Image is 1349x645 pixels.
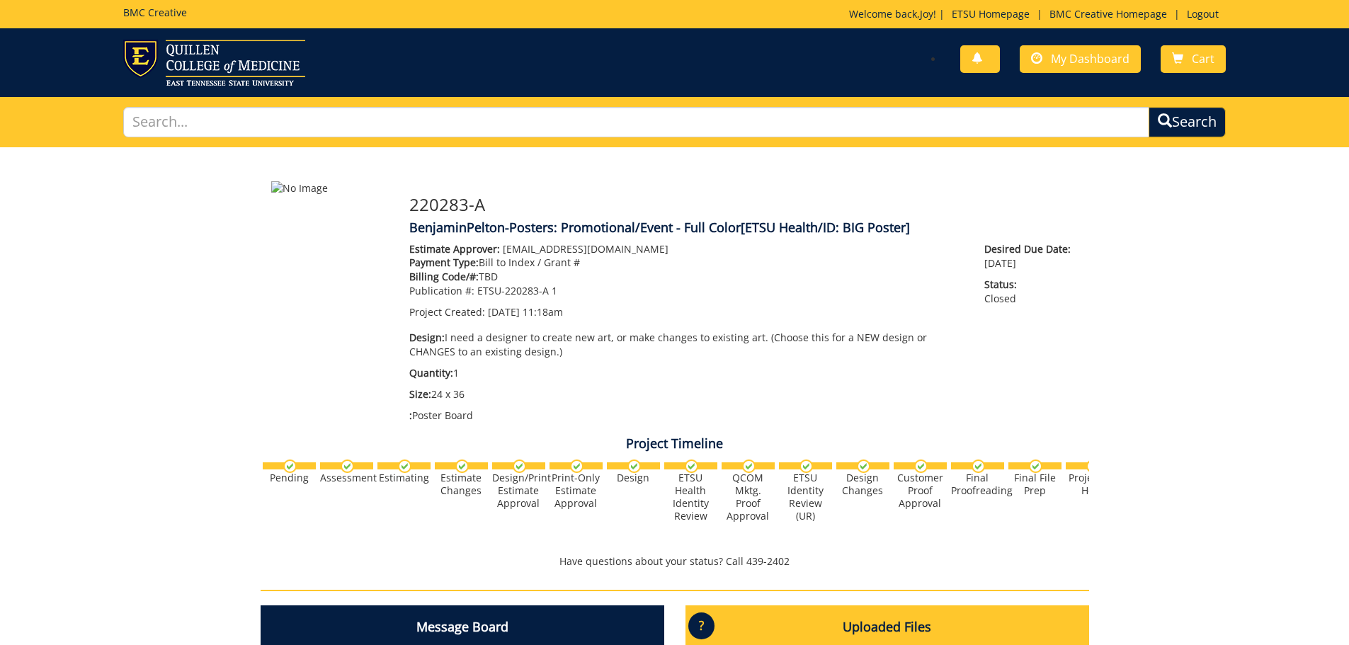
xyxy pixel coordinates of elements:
span: Status: [984,278,1078,292]
span: [ETSU Health/ID: BIG Poster] [741,219,910,236]
img: checkmark [341,460,354,473]
div: QCOM Mktg. Proof Approval [722,472,775,523]
img: checkmark [742,460,756,473]
span: Estimate Approver: [409,242,500,256]
div: Assessment [320,472,373,484]
div: Final File Prep [1008,472,1061,497]
img: checkmark [283,460,297,473]
p: TBD [409,270,964,284]
span: Design: [409,331,445,344]
p: Poster Board [409,409,964,423]
p: [EMAIL_ADDRESS][DOMAIN_NAME] [409,242,964,256]
img: No Image [271,181,388,195]
div: Customer Proof Approval [894,472,947,510]
p: Have questions about your status? Call 439-2402 [261,554,1089,569]
img: checkmark [455,460,469,473]
h5: BMC Creative [123,7,187,18]
p: ? [688,612,715,639]
h3: 220283-A [409,195,1078,214]
div: Estimate Changes [435,472,488,497]
button: Search [1149,107,1226,137]
a: Joy [920,7,933,21]
span: Desired Due Date: [984,242,1078,256]
span: My Dashboard [1051,51,1129,67]
span: : [409,409,412,422]
h4: Project Timeline [261,437,1089,451]
div: ETSU Identity Review (UR) [779,472,832,523]
span: Cart [1192,51,1214,67]
p: Bill to Index / Grant # [409,256,964,270]
img: checkmark [1086,460,1100,473]
div: Design [607,472,660,484]
a: BMC Creative Homepage [1042,7,1174,21]
p: [DATE] [984,242,1078,270]
div: Estimating [377,472,431,484]
div: Final Proofreading [951,472,1004,497]
p: I need a designer to create new art, or make changes to existing art. (Choose this for a NEW desi... [409,331,964,359]
img: checkmark [398,460,411,473]
img: checkmark [914,460,928,473]
span: Billing Code/#: [409,270,479,283]
img: checkmark [513,460,526,473]
img: ETSU logo [123,40,305,86]
span: Quantity: [409,366,453,379]
a: Logout [1180,7,1226,21]
a: My Dashboard [1020,45,1141,73]
img: checkmark [799,460,813,473]
img: checkmark [1029,460,1042,473]
span: [DATE] 11:18am [488,305,563,319]
span: Size: [409,387,431,401]
img: checkmark [857,460,870,473]
img: checkmark [570,460,584,473]
div: ETSU Health Identity Review [664,472,717,523]
p: 24 x 36 [409,387,964,401]
div: Pending [263,472,316,484]
span: Payment Type: [409,256,479,269]
div: Design Changes [836,472,889,497]
img: checkmark [627,460,641,473]
p: Closed [984,278,1078,306]
h4: BenjaminPelton-Posters: Promotional/Event - Full Color [409,221,1078,235]
p: Welcome back, ! | | | [849,7,1226,21]
a: Cart [1161,45,1226,73]
img: checkmark [972,460,985,473]
span: ETSU-220283-A 1 [477,284,557,297]
div: Project on Hold [1066,472,1119,497]
span: Project Created: [409,305,485,319]
img: checkmark [685,460,698,473]
div: Design/Print Estimate Approval [492,472,545,510]
a: ETSU Homepage [945,7,1037,21]
div: Print-Only Estimate Approval [550,472,603,510]
span: Publication #: [409,284,474,297]
input: Search... [123,107,1150,137]
p: 1 [409,366,964,380]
